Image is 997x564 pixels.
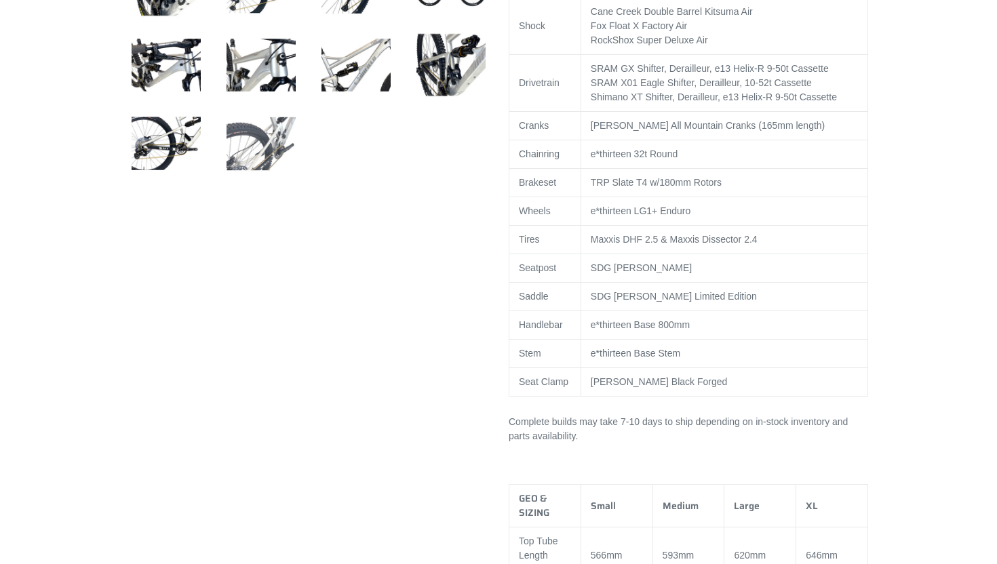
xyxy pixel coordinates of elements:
[509,54,581,111] td: Drivetrain
[509,485,581,527] th: GEO & SIZING
[581,197,867,225] td: e*thirteen LG1+ Enduro
[509,254,581,282] td: Seatpost
[581,254,867,282] td: SDG [PERSON_NAME]
[581,485,652,527] th: Small
[509,225,581,254] td: Tires
[796,485,868,527] th: XL
[581,310,867,339] td: e*thirteen Base 800mm
[509,197,581,225] td: Wheels
[224,106,298,181] img: Load image into Gallery viewer, TILT - Complete Bike
[509,339,581,367] td: Stem
[509,415,868,443] p: Complete builds may take 7-10 days to ship depending on in-stock inventory and parts availability.
[509,168,581,197] td: Brakeset
[581,367,867,396] td: [PERSON_NAME] Black Forged
[129,106,203,181] img: Load image into Gallery viewer, TILT - Complete Bike
[581,54,867,111] td: SRAM GX Shifter, Derailleur, e13 Helix-R 9-50t Cassette SRAM X01 Eagle Shifter, Derailleur, 10-52...
[724,485,796,527] th: Large
[581,225,867,254] td: Maxxis DHF 2.5 & Maxxis Dissector 2.4
[319,28,393,102] img: Load image into Gallery viewer, TILT - Complete Bike
[581,111,867,140] td: [PERSON_NAME] All Mountain Cranks (165mm length)
[414,28,488,102] img: Load image into Gallery viewer, TILT - Complete Bike
[581,339,867,367] td: e*thirteen Base Stem
[509,310,581,339] td: Handlebar
[129,28,203,102] img: Load image into Gallery viewer, TILT - Complete Bike
[509,367,581,396] td: Seat Clamp
[581,168,867,197] td: TRP Slate T4 w/180mm Rotors
[224,28,298,102] img: Load image into Gallery viewer, TILT - Complete Bike
[581,140,867,168] td: e*thirteen 32t Round
[509,282,581,310] td: Saddle
[652,485,724,527] th: Medium
[581,282,867,310] td: SDG [PERSON_NAME] Limited Edition
[509,140,581,168] td: Chainring
[509,111,581,140] td: Cranks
